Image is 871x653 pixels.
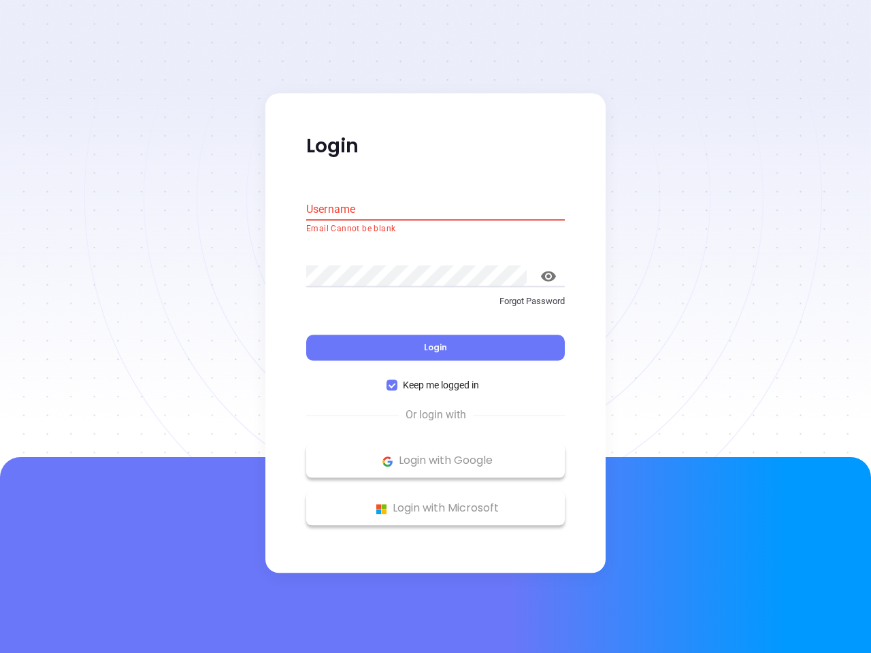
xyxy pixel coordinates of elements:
button: toggle password visibility [532,260,565,292]
p: Login with Google [313,451,558,471]
button: Google Logo Login with Google [306,444,565,478]
p: Forgot Password [306,295,565,308]
p: Email Cannot be blank [306,222,565,236]
img: Google Logo [379,453,396,470]
img: Microsoft Logo [373,501,390,518]
span: Keep me logged in [397,378,484,393]
a: Forgot Password [306,295,565,319]
button: Microsoft Logo Login with Microsoft [306,492,565,526]
p: Login [306,134,565,158]
p: Login with Microsoft [313,499,558,519]
button: Login [306,335,565,361]
span: Or login with [399,407,473,424]
span: Login [424,342,447,354]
